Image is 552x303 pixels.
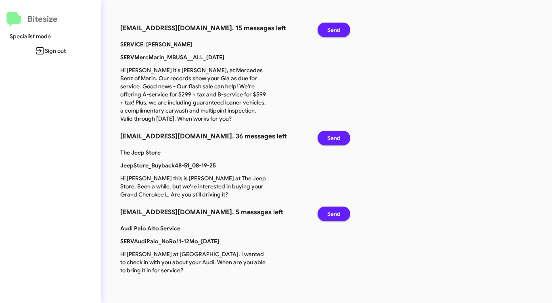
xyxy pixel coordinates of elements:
[327,207,341,221] span: Send
[6,44,94,58] span: Sign out
[318,131,350,145] button: Send
[6,12,58,27] a: Bitesize
[120,149,161,156] b: The Jeep Store
[120,207,305,218] h3: [EMAIL_ADDRESS][DOMAIN_NAME]. 5 messages left
[114,66,272,123] p: Hi [PERSON_NAME] it's [PERSON_NAME], at Mercedes Benz of Marin. Our records show your Gla as due ...
[114,174,272,199] p: Hi [PERSON_NAME] this is [PERSON_NAME] at The Jeep Store. Been a while, but we're interested in b...
[120,23,305,34] h3: [EMAIL_ADDRESS][DOMAIN_NAME]. 15 messages left
[120,41,192,48] b: SERVICE: [PERSON_NAME]
[120,238,219,245] b: SERVAudiPalo_NoRo11-12Mo_[DATE]
[318,23,350,37] button: Send
[120,54,224,61] b: SERVMercMarin_MBUSA__ALL_[DATE]
[318,207,350,221] button: Send
[327,23,341,37] span: Send
[327,131,341,145] span: Send
[120,162,216,169] b: JeepStore_Buyback48-51_08-19-25
[120,131,305,142] h3: [EMAIL_ADDRESS][DOMAIN_NAME]. 36 messages left
[120,225,180,232] b: Audi Palo Alto Service
[114,250,272,274] p: Hi [PERSON_NAME] at [GEOGRAPHIC_DATA]. I wanted to check in with you about your Audi. When are yo...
